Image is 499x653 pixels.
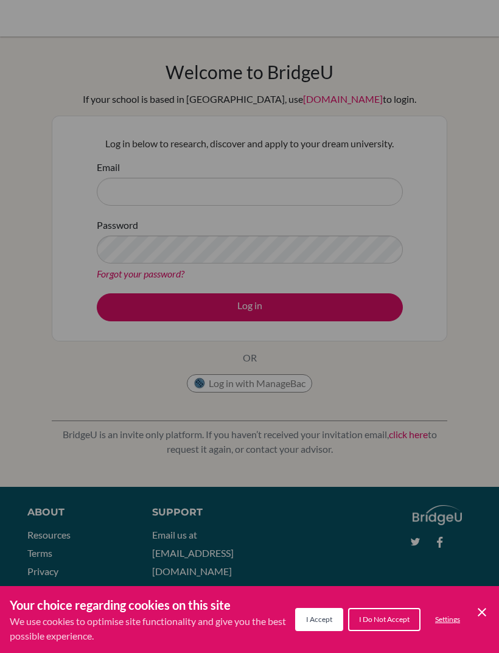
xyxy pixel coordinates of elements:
h3: Your choice regarding cookies on this site [10,596,295,614]
span: I Accept [306,615,332,624]
span: I Do Not Accept [359,615,410,624]
button: Save and close [475,605,489,620]
button: I Accept [295,608,343,631]
button: I Do Not Accept [348,608,420,631]
button: Settings [425,609,470,630]
p: We use cookies to optimise site functionality and give you the best possible experience. [10,614,295,643]
span: Settings [435,615,460,624]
